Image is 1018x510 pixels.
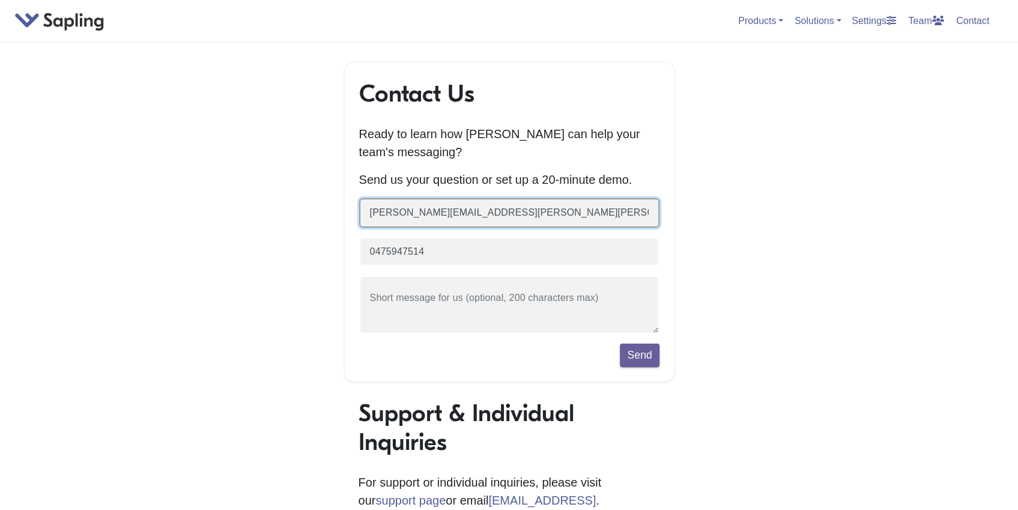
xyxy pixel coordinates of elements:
[359,198,659,228] input: Business email (required)
[903,11,948,31] a: Team
[359,473,660,509] p: For support or individual inquiries, please visit our or email .
[359,171,659,189] p: Send us your question or set up a 20-minute demo.
[847,11,901,31] a: Settings
[359,125,659,161] p: Ready to learn how [PERSON_NAME] can help your team's messaging?
[620,344,659,366] button: Send
[359,79,659,108] h1: Contact Us
[795,16,841,26] a: Solutions
[738,16,783,26] a: Products
[375,494,446,507] a: support page
[359,237,659,267] input: Phone number (optional)
[951,11,994,31] a: Contact
[359,399,660,457] h1: Support & Individual Inquiries
[488,494,596,507] a: [EMAIL_ADDRESS]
